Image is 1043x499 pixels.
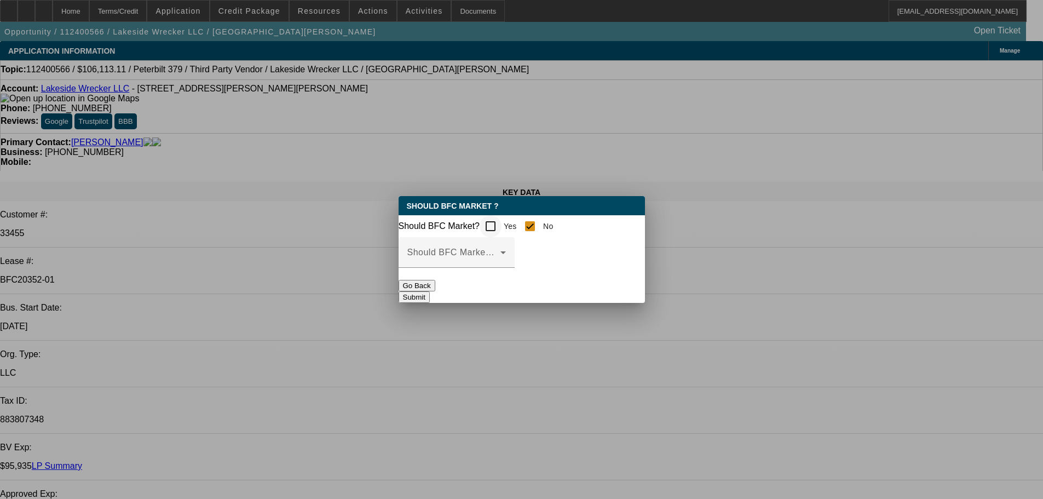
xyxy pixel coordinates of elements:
span: Should BFC Market ? [407,202,499,210]
label: Yes [502,221,517,232]
mat-label: Should BFC Market Status Reason [407,248,552,257]
button: Go Back [399,280,435,291]
button: Submit [399,291,430,303]
label: No [541,221,553,232]
mat-label: Should BFC Market? [399,221,480,231]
